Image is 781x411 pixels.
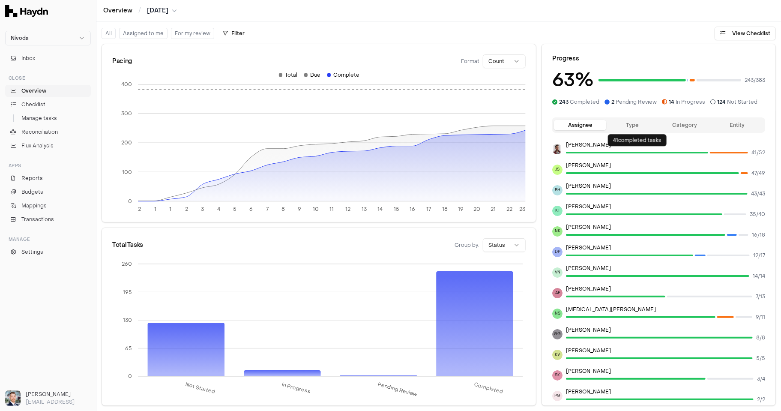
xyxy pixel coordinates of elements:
span: Inbox [21,54,35,62]
p: [PERSON_NAME] [566,203,765,210]
div: Close [5,71,91,85]
span: 3 / 4 [757,375,765,382]
span: 2 / 2 [757,396,765,403]
span: Filter [231,30,245,37]
p: [MEDICAL_DATA][PERSON_NAME] [566,306,765,313]
span: Transactions [21,216,54,223]
button: Entity [711,120,763,130]
tspan: 4 [217,206,220,213]
span: Manage tasks [21,114,57,122]
tspan: 12 [345,206,350,213]
p: [PERSON_NAME] [566,327,765,333]
button: All [102,28,116,39]
a: Flux Analysis [5,140,91,152]
span: KV [552,350,563,360]
a: Overview [5,85,91,97]
span: BH [552,185,563,195]
span: VN [552,267,563,278]
button: For my review [171,28,214,39]
span: Reconciliation [21,128,58,136]
span: [DATE] [147,6,168,15]
span: Not Started [717,99,757,105]
span: Settings [21,248,43,256]
span: Budgets [21,188,43,196]
button: Assignee [554,120,606,130]
span: NK [552,226,563,237]
tspan: Not Started [185,381,216,396]
tspan: In Progress [281,381,311,395]
span: Pending Review [611,99,657,105]
p: [PERSON_NAME] [566,162,765,169]
img: JP Smit [552,144,563,154]
tspan: 21 [491,206,496,213]
p: [PERSON_NAME] [566,368,765,375]
button: Filter [218,27,250,40]
tspan: 300 [121,110,132,117]
span: 14 / 14 [753,273,765,279]
a: Reports [5,172,91,184]
div: Total [279,72,297,78]
tspan: 100 [122,169,132,176]
span: Flux Analysis [21,142,54,150]
span: SK [552,370,563,381]
span: NS [552,309,563,319]
tspan: 6 [249,206,253,213]
tspan: 7 [266,206,269,213]
span: Nivoda [11,35,29,42]
tspan: 17 [426,206,431,213]
span: 43 / 43 [751,190,765,197]
tspan: 200 [121,140,132,147]
span: AF [552,288,563,298]
span: 5 / 5 [756,355,765,362]
img: Ole Heine [5,390,21,406]
tspan: 16 [410,206,416,213]
span: In Progress [669,99,705,105]
div: Due [304,72,320,78]
a: Checklist [5,99,91,111]
tspan: 14 [378,206,383,213]
tspan: Pending Review [377,381,419,398]
tspan: 22 [506,206,512,213]
tspan: 18 [442,206,448,213]
span: Completed [559,99,599,105]
span: PG [552,391,563,401]
span: GG [552,329,563,339]
tspan: 8 [282,206,285,213]
tspan: 10 [313,206,319,213]
button: Assigned to me [119,28,168,39]
p: [PERSON_NAME] [566,285,765,292]
span: Overview [21,87,46,95]
tspan: 195 [123,288,132,295]
span: 243 [559,99,569,105]
div: Manage [5,232,91,246]
p: [PERSON_NAME] [566,347,765,354]
tspan: 15 [394,206,399,213]
a: Transactions [5,213,91,225]
span: 14 [669,99,674,105]
a: Settings [5,246,91,258]
span: 47 / 49 [751,170,765,177]
span: Group by: [455,242,479,249]
tspan: 260 [122,261,132,267]
span: JS [552,165,563,175]
tspan: 19 [458,206,464,213]
tspan: 130 [123,317,132,324]
span: Checklist [21,101,45,108]
span: Mappings [21,202,47,210]
span: KT [552,206,563,216]
span: 16 / 18 [752,231,765,238]
div: Apps [5,159,91,172]
tspan: Completed [474,381,504,395]
span: 41 / 52 [751,149,765,156]
a: Budgets [5,186,91,198]
p: [PERSON_NAME] [566,224,765,231]
tspan: 13 [362,206,367,213]
div: Complete [327,72,359,78]
div: Total Tasks [112,241,143,249]
p: 41 completed tasks [613,137,661,144]
p: [PERSON_NAME] [566,265,765,272]
span: 124 [717,99,726,105]
tspan: -1 [152,206,156,213]
tspan: 5 [233,206,236,213]
div: Progress [552,54,765,63]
